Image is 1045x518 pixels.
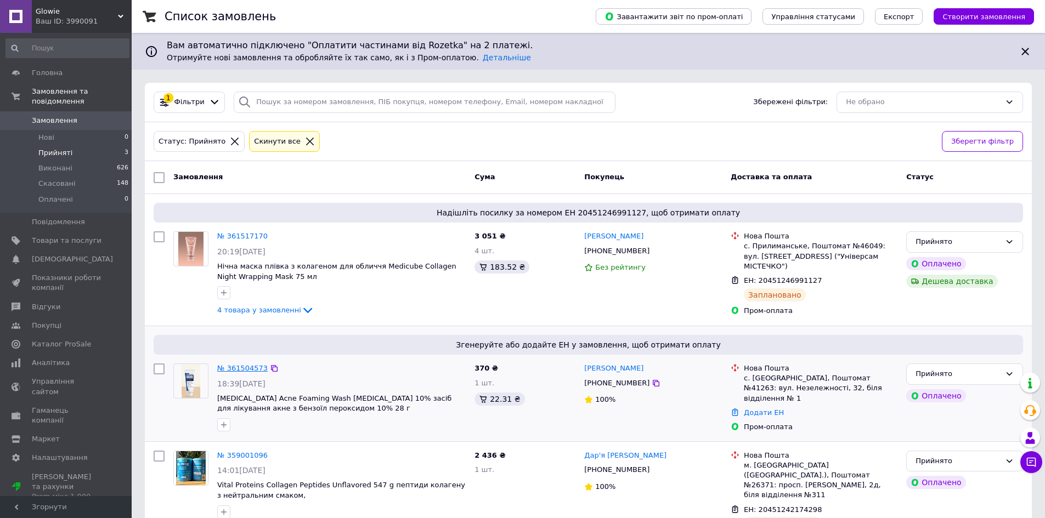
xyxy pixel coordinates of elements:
[165,10,276,23] h1: Список замовлень
[217,394,451,413] a: [MEDICAL_DATA] Acne Foaming Wash [MEDICAL_DATA] 10% засіб для лікування акне з бензоїл пероксидом...
[595,395,615,403] span: 100%
[582,376,652,390] div: [PHONE_NUMBER]
[582,244,652,258] div: [PHONE_NUMBER]
[158,207,1019,218] span: Надішліть посилку за номером ЕН 20451246991127, щоб отримати оплату
[217,481,465,499] span: Vital Proteins Collagen Peptides Unflavored 547 g пептиди колагену з нейтральним смаком,
[923,12,1034,20] a: Створити замовлення
[158,339,1019,350] span: Згенеруйте або додайте ЕН у замовлення, щоб отримати оплату
[483,53,531,62] a: Детальніше
[32,87,132,106] span: Замовлення та повідомлення
[5,38,129,58] input: Пошук
[36,16,132,26] div: Ваш ID: 3990091
[174,97,205,107] span: Фільтри
[596,8,752,25] button: Завантажити звіт по пром-оплаті
[32,116,77,126] span: Замовлення
[846,96,1001,108] div: Не обрано
[167,53,531,62] span: Отримуйте нові замовлення та обробляйте їх так само, як і з Пром-оплатою.
[173,173,223,181] span: Замовлення
[163,93,173,103] div: 1
[117,179,128,189] span: 148
[217,364,268,372] a: № 361504573
[475,379,494,387] span: 1 шт.
[38,163,72,173] span: Виконані
[217,466,266,475] span: 14:01[DATE]
[167,39,1010,52] span: Вам автоматично підключено "Оплатити частинами від Rozetka" на 2 платежі.
[951,136,1014,147] span: Зберегти фільтр
[173,451,208,486] a: Фото товару
[916,456,1001,467] div: Прийнято
[217,379,266,388] span: 18:39[DATE]
[906,476,965,489] div: Оплачено
[217,262,456,281] a: Нічна маска плівка з колагеном для обличчя Medicube Collagen Night Wrapping Mask 75 мл
[32,273,101,293] span: Показники роботи компанії
[217,306,301,314] span: 4 товара у замовленні
[38,133,54,143] span: Нові
[38,195,73,204] span: Оплачені
[875,8,923,25] button: Експорт
[156,136,228,147] div: Статус: Прийнято
[36,7,118,16] span: Glowie
[32,406,101,425] span: Гаманець компанії
[217,451,268,459] a: № 359001096
[217,306,314,314] a: 4 товара у замовленні
[744,422,897,432] div: Пром-оплата
[605,12,743,21] span: Завантажити звіт по пром-оплаті
[906,173,934,181] span: Статус
[217,247,266,256] span: 20:19[DATE]
[475,260,529,274] div: 183.52 ₴
[125,148,128,158] span: 3
[475,247,494,255] span: 4 шт.
[762,8,864,25] button: Управління статусами
[173,231,208,266] a: Фото товару
[744,276,822,284] span: ЕН: 20451246991127
[475,451,505,459] span: 2 436 ₴
[595,482,615,491] span: 100%
[475,364,498,372] span: 370 ₴
[744,306,897,316] div: Пром-оплата
[32,434,60,444] span: Маркет
[117,163,128,173] span: 626
[475,465,494,474] span: 1 шт.
[32,236,101,246] span: Товари та послуги
[744,451,897,460] div: Нова Пошта
[217,232,268,240] a: № 361517170
[32,217,85,227] span: Повідомлення
[906,275,997,288] div: Дешева доставка
[32,68,63,78] span: Головна
[125,133,128,143] span: 0
[252,136,303,147] div: Cкинути все
[38,148,72,158] span: Прийняті
[582,463,652,477] div: [PHONE_NUMBER]
[32,302,60,312] span: Відгуки
[584,231,643,242] a: [PERSON_NAME]
[584,363,643,374] a: [PERSON_NAME]
[32,472,101,502] span: [PERSON_NAME] та рахунки
[584,173,624,181] span: Покупець
[32,358,70,368] span: Аналітика
[744,373,897,403] div: с. [GEOGRAPHIC_DATA], Поштомат №41263: вул. Незележності, 32, біля відділення № 1
[38,179,76,189] span: Скасовані
[744,288,806,301] div: Заплановано
[771,13,855,21] span: Управління статусами
[32,321,61,331] span: Покупці
[744,363,897,373] div: Нова Пошта
[744,231,897,241] div: Нова Пошта
[744,241,897,271] div: с. Прилиманське, Поштомат №46049: вул. [STREET_ADDRESS] ("Універсам МІСТЕЧКО")
[475,392,524,406] div: 22.31 ₴
[32,254,113,264] span: [DEMOGRAPHIC_DATA]
[32,492,101,502] div: Prom мікс 1 000
[744,460,897,500] div: м. [GEOGRAPHIC_DATA] ([GEOGRAPHIC_DATA].), Поштомат №26371: просп. [PERSON_NAME], 2д, біля відділ...
[753,97,828,107] span: Збережені фільтри:
[942,131,1023,152] button: Зберегти фільтр
[1020,451,1042,473] button: Чат з покупцем
[884,13,914,21] span: Експорт
[934,8,1034,25] button: Створити замовлення
[234,92,615,113] input: Пошук за номером замовлення, ПІБ покупця, номером телефону, Email, номером накладної
[595,263,646,271] span: Без рейтингу
[916,236,1001,248] div: Прийнято
[744,505,822,514] span: ЕН: 20451242174298
[916,368,1001,380] div: Прийнято
[32,377,101,396] span: Управління сайтом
